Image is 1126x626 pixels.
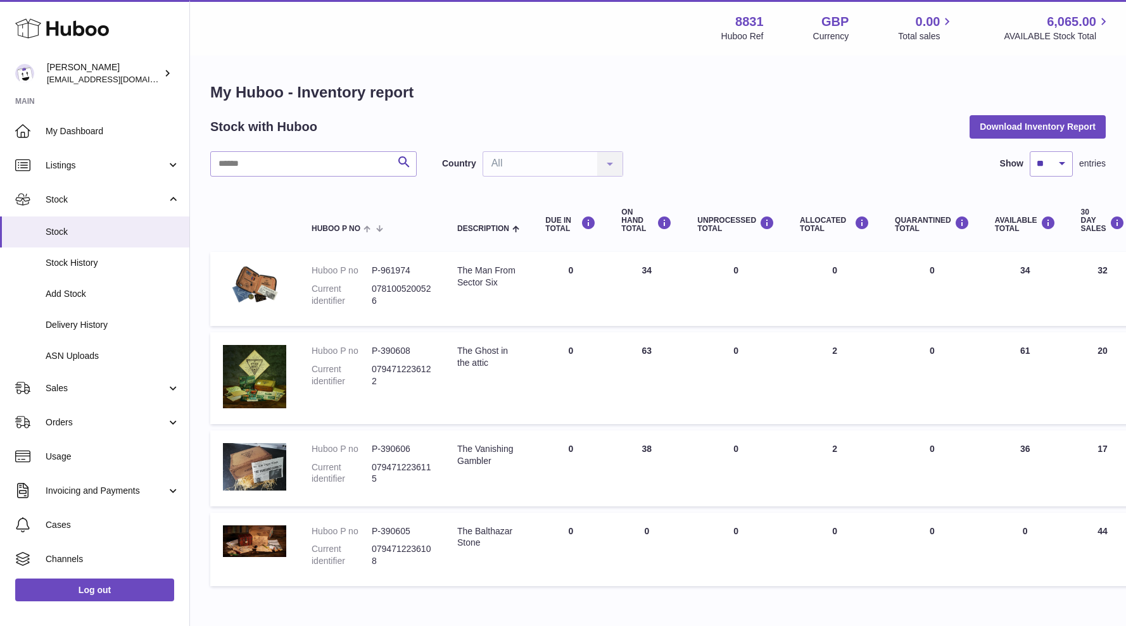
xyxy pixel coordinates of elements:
[46,350,180,362] span: ASN Uploads
[46,257,180,269] span: Stock History
[787,332,882,424] td: 2
[46,288,180,300] span: Add Stock
[916,13,940,30] span: 0.00
[697,216,775,233] div: UNPROCESSED Total
[545,216,596,233] div: DUE IN TOTAL
[982,513,1068,587] td: 0
[930,444,935,454] span: 0
[46,416,167,429] span: Orders
[735,13,764,30] strong: 8831
[982,332,1068,424] td: 61
[223,265,286,307] img: product image
[533,430,609,506] td: 0
[982,252,1068,326] td: 34
[46,226,180,238] span: Stock
[982,430,1068,506] td: 36
[995,216,1056,233] div: AVAILABLE Total
[533,332,609,424] td: 0
[372,283,432,307] dd: 0781005200526
[46,382,167,394] span: Sales
[800,216,870,233] div: ALLOCATED Total
[46,125,180,137] span: My Dashboard
[1000,158,1023,170] label: Show
[223,345,286,408] img: product image
[15,579,174,601] a: Log out
[1081,208,1125,234] div: 30 DAY SALES
[930,526,935,536] span: 0
[312,265,372,277] dt: Huboo P no
[685,252,787,326] td: 0
[312,525,372,537] dt: Huboo P no
[457,525,520,549] div: The Balthazar Stone
[372,265,432,277] dd: P-961974
[372,525,432,537] dd: P-390605
[898,30,954,42] span: Total sales
[312,283,372,307] dt: Current identifier
[223,443,286,491] img: product image
[457,443,520,467] div: The Vanishing Gambler
[210,118,317,135] h2: Stock with Huboo
[372,461,432,485] dd: 0794712236115
[46,519,180,531] span: Cases
[46,553,180,565] span: Channels
[223,525,286,557] img: product image
[787,513,882,587] td: 0
[930,346,935,356] span: 0
[457,225,509,233] span: Description
[312,345,372,357] dt: Huboo P no
[312,225,360,233] span: Huboo P no
[685,332,787,424] td: 0
[46,160,167,172] span: Listings
[47,61,161,85] div: [PERSON_NAME]
[787,252,882,326] td: 0
[813,30,849,42] div: Currency
[970,115,1106,138] button: Download Inventory Report
[685,513,787,587] td: 0
[930,265,935,275] span: 0
[1004,30,1111,42] span: AVAILABLE Stock Total
[895,216,970,233] div: QUARANTINED Total
[312,363,372,387] dt: Current identifier
[15,64,34,83] img: rob@themysteryagency.com
[533,513,609,587] td: 0
[787,430,882,506] td: 2
[312,443,372,455] dt: Huboo P no
[312,461,372,485] dt: Current identifier
[533,252,609,326] td: 0
[721,30,764,42] div: Huboo Ref
[46,319,180,331] span: Delivery History
[46,485,167,497] span: Invoicing and Payments
[898,13,954,42] a: 0.00 Total sales
[457,345,520,369] div: The Ghost in the attic
[372,443,432,455] dd: P-390606
[609,513,685,587] td: 0
[685,430,787,506] td: 0
[442,158,476,170] label: Country
[1004,13,1111,42] a: 6,065.00 AVAILABLE Stock Total
[609,430,685,506] td: 38
[372,345,432,357] dd: P-390608
[210,82,1106,103] h1: My Huboo - Inventory report
[312,543,372,567] dt: Current identifier
[609,252,685,326] td: 34
[46,451,180,463] span: Usage
[372,363,432,387] dd: 0794712236122
[1047,13,1096,30] span: 6,065.00
[609,332,685,424] td: 63
[47,74,186,84] span: [EMAIL_ADDRESS][DOMAIN_NAME]
[372,543,432,567] dd: 0794712236108
[46,194,167,206] span: Stock
[621,208,672,234] div: ON HAND Total
[457,265,520,289] div: The Man From Sector Six
[1079,158,1106,170] span: entries
[821,13,849,30] strong: GBP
